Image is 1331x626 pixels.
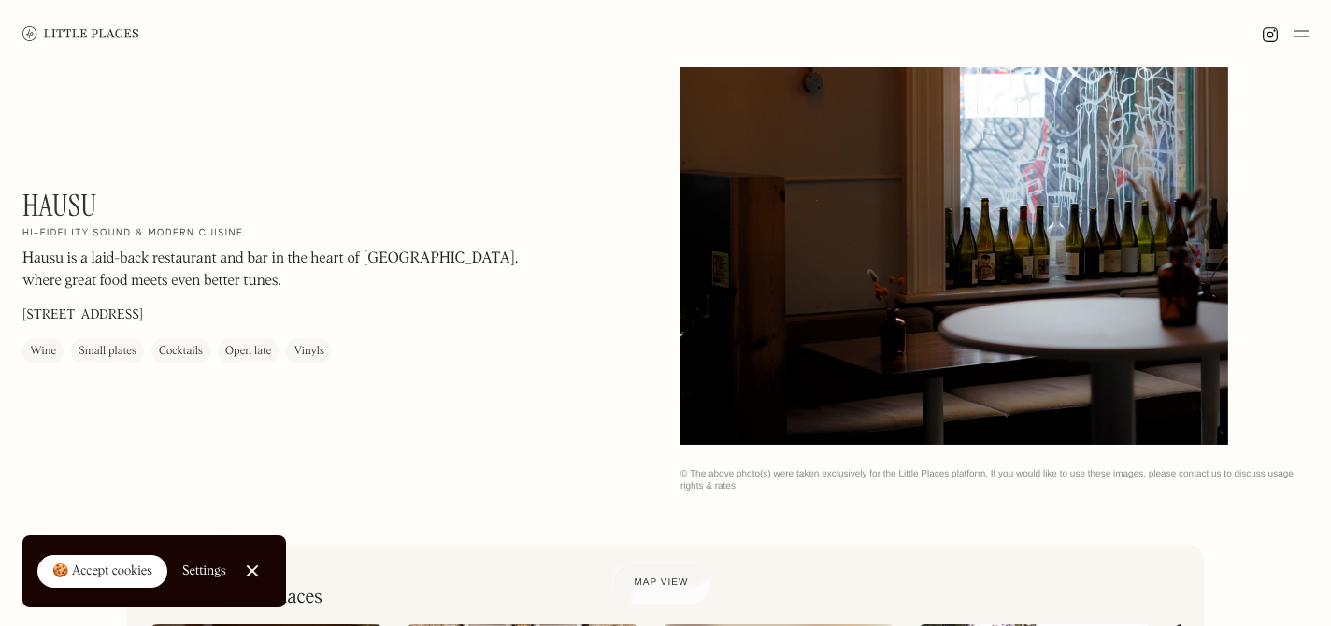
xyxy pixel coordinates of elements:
[37,555,167,589] a: 🍪 Accept cookies
[234,552,271,590] a: Close Cookie Popup
[22,227,243,240] h2: Hi-fidelity sound & modern cuisine
[612,562,711,604] a: Map view
[159,342,203,361] div: Cocktails
[635,577,689,588] span: Map view
[22,248,527,292] p: Hausu is a laid-back restaurant and bar in the heart of [GEOGRAPHIC_DATA], where great food meets...
[182,550,226,592] a: Settings
[79,342,136,361] div: Small plates
[30,342,56,361] div: Wine
[22,188,97,223] h1: Hausu
[680,468,1309,492] div: © The above photo(s) were taken exclusively for the Little Places platform. If you would like to ...
[52,562,152,581] div: 🍪 Accept cookies
[22,306,143,325] p: [STREET_ADDRESS]
[293,342,324,361] div: Vinyls
[182,564,226,577] div: Settings
[225,342,271,361] div: Open late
